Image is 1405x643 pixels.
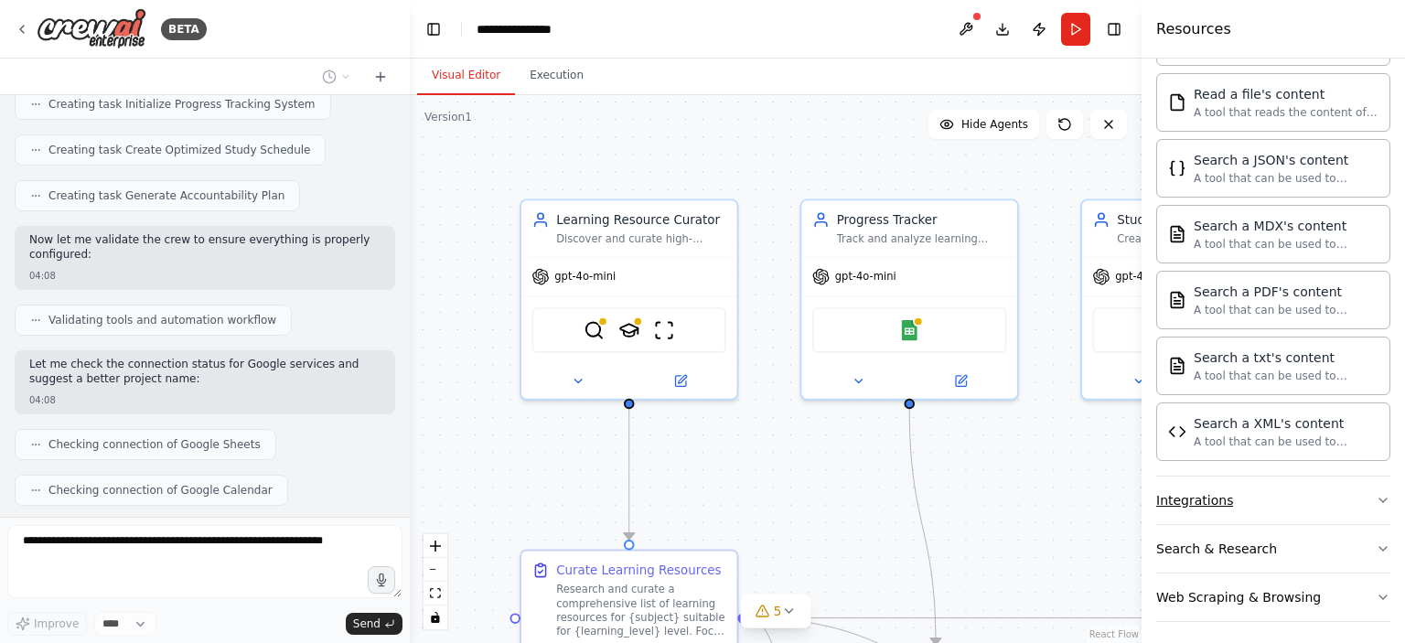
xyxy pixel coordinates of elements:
[1194,414,1378,433] div: Search a XML's content
[899,320,920,341] img: Google Sheets
[515,57,598,95] button: Execution
[800,198,1019,400] div: Progress TrackerTrack and analyze learning progress for {subject}, monitoring completion rates, t...
[48,313,276,327] span: Validating tools and automation workflow
[837,211,1007,229] div: Progress Tracker
[774,602,782,620] span: 5
[1194,151,1378,169] div: Search a JSON's content
[48,143,310,157] span: Creating task Create Optimized Study Schedule
[48,437,261,452] span: Checking connection of Google Sheets
[424,534,447,558] button: zoom in
[29,269,381,283] div: 04:08
[1156,18,1231,40] h4: Resources
[1156,588,1321,606] div: Web Scraping & Browsing
[1194,283,1378,301] div: Search a PDF's content
[424,605,447,629] button: toggle interactivity
[424,582,447,605] button: fit view
[48,188,284,203] span: Creating task Generate Accountability Plan
[1168,159,1186,177] img: JSONSearchTool
[1194,171,1378,186] div: A tool that can be used to semantic search a query from a JSON's content.
[7,612,87,636] button: Improve
[29,393,381,407] div: 04:08
[1194,369,1378,383] div: A tool that can be used to semantic search a query from a txt's content.
[29,358,381,386] p: Let me check the connection status for Google services and suggest a better project name:
[1080,198,1299,400] div: Study Schedule OptimizerCreate optimized study schedules for {subject} based on available time sl...
[315,66,359,88] button: Switch to previous chat
[477,20,568,38] nav: breadcrumb
[366,66,395,88] button: Start a new chat
[835,270,896,284] span: gpt-4o-mini
[618,320,639,341] img: SerplyScholarSearchTool
[1156,525,1390,573] button: Search & Research
[1168,423,1186,441] img: XMLSearchTool
[520,198,738,400] div: Learning Resource CuratorDiscover and curate high-quality learning resources for {subject} based ...
[368,566,395,594] button: Click to speak your automation idea
[911,370,1010,391] button: Open in side panel
[1194,237,1378,252] div: A tool that can be used to semantic search a query from a MDX's content.
[556,583,726,638] div: Research and curate a comprehensive list of learning resources for {subject} suitable for {learni...
[584,320,605,341] img: SerplyWebSearchTool
[741,595,811,628] button: 5
[346,613,402,635] button: Send
[1156,477,1390,524] button: Integrations
[1168,225,1186,243] img: MDXSearchTool
[1115,270,1176,284] span: gpt-4o-mini
[620,409,638,540] g: Edge from ed940faf-ecdc-4b70-96c8-465d9546421f to 08217afa-7eb1-4bab-a883-dea81aaefff9
[556,562,721,579] div: Curate Learning Resources
[1117,211,1287,229] div: Study Schedule Optimizer
[631,370,730,391] button: Open in side panel
[161,18,207,40] div: BETA
[556,211,726,229] div: Learning Resource Curator
[424,558,447,582] button: zoom out
[1156,491,1233,509] div: Integrations
[554,270,616,284] span: gpt-4o-mini
[1101,16,1127,42] button: Hide right sidebar
[1156,540,1277,558] div: Search & Research
[654,320,675,341] img: ScrapeWebsiteTool
[556,232,726,246] div: Discover and curate high-quality learning resources for {subject} based on {learning_level} and {...
[353,616,381,631] span: Send
[1194,303,1378,317] div: A tool that can be used to semantic search a query from a PDF's content.
[424,534,447,629] div: React Flow controls
[1194,348,1378,367] div: Search a txt's content
[1194,434,1378,449] div: A tool that can be used to semantic search a query from a XML's content.
[1089,629,1139,639] a: React Flow attribution
[928,110,1039,139] button: Hide Agents
[424,110,472,124] div: Version 1
[1194,85,1378,103] div: Read a file's content
[421,16,446,42] button: Hide left sidebar
[1194,217,1378,235] div: Search a MDX's content
[48,483,273,498] span: Checking connection of Google Calendar
[417,57,515,95] button: Visual Editor
[961,117,1028,132] span: Hide Agents
[1156,573,1390,621] button: Web Scraping & Browsing
[29,233,381,262] p: Now let me validate the crew to ensure everything is properly configured:
[34,616,79,631] span: Improve
[1168,357,1186,375] img: TXTSearchTool
[837,232,1007,246] div: Track and analyze learning progress for {subject}, monitoring completion rates, time spent, and p...
[1168,93,1186,112] img: FileReadTool
[37,8,146,49] img: Logo
[48,97,316,112] span: Creating task Initialize Progress Tracking System
[1117,232,1287,246] div: Create optimized study schedules for {subject} based on available time slots, learning goals, and...
[1168,291,1186,309] img: PDFSearchTool
[1194,105,1378,120] div: A tool that reads the content of a file. To use this tool, provide a 'file_path' parameter with t...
